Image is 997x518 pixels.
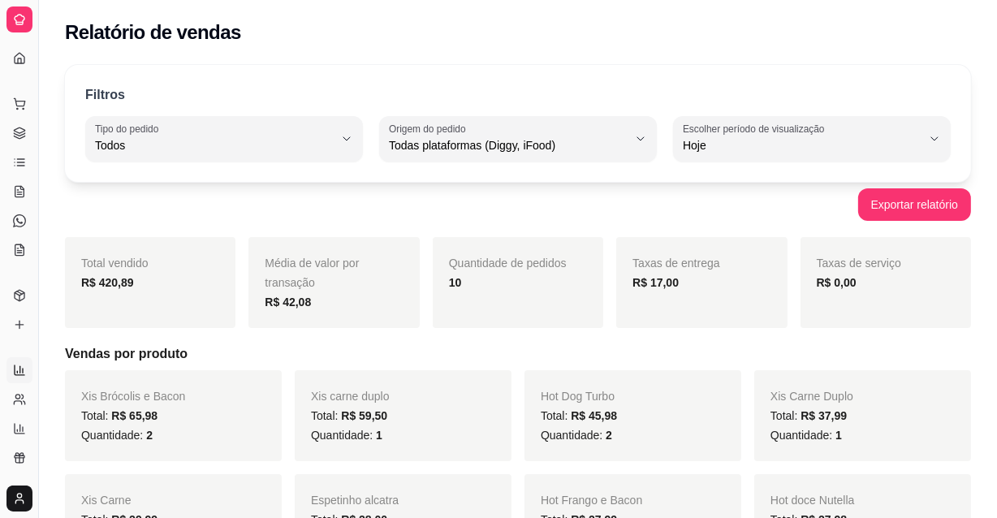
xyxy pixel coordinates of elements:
span: Taxas de entrega [632,257,719,270]
span: Total vendido [81,257,149,270]
span: R$ 37,99 [801,409,847,422]
span: Média de valor por transação [265,257,359,289]
span: Hot Frango e Bacon [541,494,642,507]
h5: Vendas por produto [65,344,971,364]
span: Todas plataformas (Diggy, iFood) [389,137,628,153]
span: Xis Carne [81,494,131,507]
span: R$ 59,50 [341,409,387,422]
span: Quantidade: [311,429,382,442]
span: 2 [606,429,612,442]
h2: Relatório de vendas [65,19,241,45]
span: 1 [376,429,382,442]
span: Xis carne duplo [311,390,390,403]
button: Escolher período de visualizaçãoHoje [673,116,951,162]
button: Origem do pedidoTodas plataformas (Diggy, iFood) [379,116,657,162]
span: Quantidade: [541,429,612,442]
strong: R$ 17,00 [632,276,679,289]
strong: 10 [449,276,462,289]
span: Quantidade de pedidos [449,257,567,270]
span: 2 [146,429,153,442]
span: Total: [770,409,847,422]
span: Total: [81,409,158,422]
span: Quantidade: [770,429,842,442]
strong: R$ 0,00 [817,276,857,289]
span: Xis Brócolis e Bacon [81,390,185,403]
span: R$ 65,98 [111,409,158,422]
label: Origem do pedido [389,122,471,136]
strong: R$ 42,08 [265,296,311,309]
span: 1 [835,429,842,442]
label: Escolher período de visualização [683,122,830,136]
span: Hot Dog Turbo [541,390,615,403]
span: Hot doce Nutella [770,494,855,507]
label: Tipo do pedido [95,122,164,136]
p: Filtros [85,85,125,105]
span: Hoje [683,137,921,153]
span: Todos [95,137,334,153]
span: Quantidade: [81,429,153,442]
button: Tipo do pedidoTodos [85,116,363,162]
span: Total: [541,409,617,422]
span: Total: [311,409,387,422]
span: Espetinho alcatra [311,494,399,507]
span: R$ 45,98 [571,409,617,422]
strong: R$ 420,89 [81,276,134,289]
span: Taxas de serviço [817,257,901,270]
span: Xis Carne Duplo [770,390,853,403]
button: Exportar relatório [858,188,971,221]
